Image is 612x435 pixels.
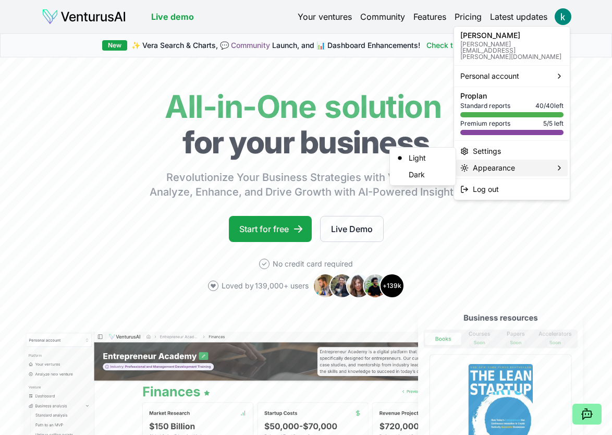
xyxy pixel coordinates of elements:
a: Settings [456,143,568,160]
div: Dark [392,166,454,183]
span: Standard reports [460,102,510,110]
p: [PERSON_NAME] [460,32,564,39]
span: Log out [473,184,499,195]
span: 40 / 40 left [535,102,564,110]
span: 5 / 5 left [543,119,564,128]
p: Pro plan [460,92,564,100]
span: Personal account [460,71,519,81]
div: Light [392,150,454,166]
p: [PERSON_NAME][EMAIL_ADDRESS][PERSON_NAME][DOMAIN_NAME] [460,41,564,60]
span: Appearance [473,163,515,173]
span: Premium reports [460,119,510,128]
